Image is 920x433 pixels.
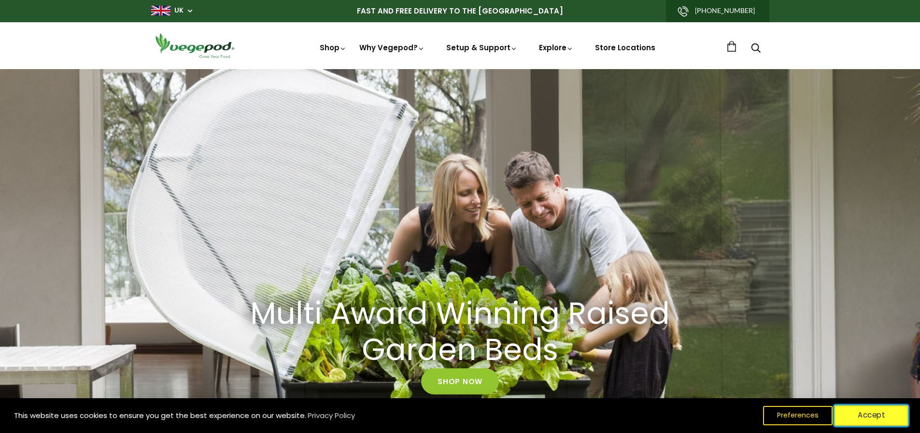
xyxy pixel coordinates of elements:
[151,32,238,59] img: Vegepod
[835,405,908,426] button: Accept
[14,410,306,420] span: This website uses cookies to ensure you get the best experience on our website.
[421,368,499,394] a: Shop Now
[446,43,518,53] a: Setup & Support
[174,6,184,15] a: UK
[243,296,678,369] h2: Multi Award Winning Raised Garden Beds
[763,406,833,425] button: Preferences
[359,43,425,53] a: Why Vegepod?
[320,43,347,53] a: Shop
[306,407,356,424] a: Privacy Policy (opens in a new tab)
[539,43,574,53] a: Explore
[151,6,170,15] img: gb_large.png
[595,43,655,53] a: Store Locations
[231,296,690,369] a: Multi Award Winning Raised Garden Beds
[751,44,761,54] a: Search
